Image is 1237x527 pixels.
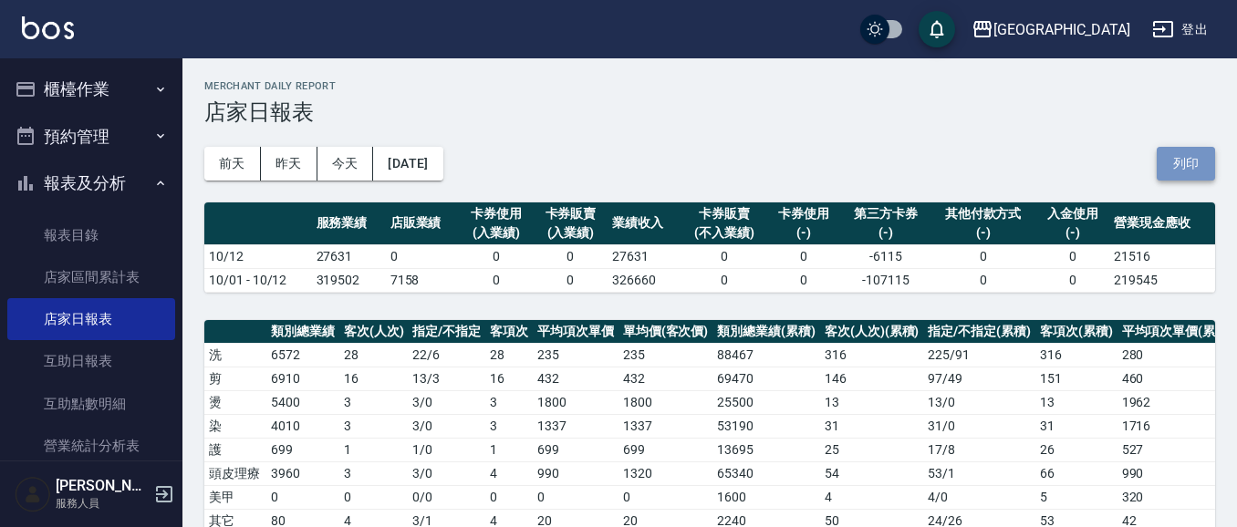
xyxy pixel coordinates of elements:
[533,367,618,390] td: 432
[408,438,485,461] td: 1 / 0
[1035,414,1117,438] td: 31
[408,367,485,390] td: 13 / 3
[993,18,1130,41] div: [GEOGRAPHIC_DATA]
[1035,320,1117,344] th: 客項次(累積)
[261,147,317,181] button: 昨天
[845,223,925,243] div: (-)
[204,367,266,390] td: 剪
[339,485,409,509] td: 0
[533,461,618,485] td: 990
[266,390,339,414] td: 5400
[712,343,820,367] td: 88467
[608,268,681,292] td: 326660
[820,461,924,485] td: 54
[681,244,766,268] td: 0
[930,244,1035,268] td: 0
[408,414,485,438] td: 3 / 0
[312,244,386,268] td: 27631
[533,390,618,414] td: 1800
[464,204,529,223] div: 卡券使用
[771,204,836,223] div: 卡券使用
[339,438,409,461] td: 1
[923,367,1035,390] td: 97 / 49
[923,485,1035,509] td: 4 / 0
[618,343,713,367] td: 235
[339,414,409,438] td: 3
[1040,204,1105,223] div: 入金使用
[485,367,533,390] td: 16
[204,202,1215,293] table: a dense table
[840,244,930,268] td: -6115
[485,320,533,344] th: 客項次
[408,485,485,509] td: 0 / 0
[681,268,766,292] td: 0
[820,320,924,344] th: 客次(人次)(累積)
[386,202,460,245] th: 店販業績
[923,343,1035,367] td: 225 / 91
[408,390,485,414] td: 3 / 0
[618,485,713,509] td: 0
[820,414,924,438] td: 31
[408,320,485,344] th: 指定/不指定
[266,438,339,461] td: 699
[1040,223,1105,243] div: (-)
[1035,461,1117,485] td: 66
[1035,343,1117,367] td: 316
[7,160,175,207] button: 報表及分析
[1035,485,1117,509] td: 5
[373,147,442,181] button: [DATE]
[538,204,603,223] div: 卡券販賣
[204,99,1215,125] h3: 店家日報表
[266,461,339,485] td: 3960
[204,485,266,509] td: 美甲
[1109,244,1215,268] td: 21516
[312,202,386,245] th: 服務業績
[56,477,149,495] h5: [PERSON_NAME]
[7,113,175,160] button: 預約管理
[534,244,608,268] td: 0
[485,438,533,461] td: 1
[923,438,1035,461] td: 17 / 8
[386,244,460,268] td: 0
[1035,367,1117,390] td: 151
[930,268,1035,292] td: 0
[712,367,820,390] td: 69470
[712,390,820,414] td: 25500
[533,343,618,367] td: 235
[460,268,534,292] td: 0
[766,268,840,292] td: 0
[935,204,1031,223] div: 其他付款方式
[339,343,409,367] td: 28
[1157,147,1215,181] button: 列印
[204,414,266,438] td: 染
[485,461,533,485] td: 4
[618,414,713,438] td: 1337
[533,485,618,509] td: 0
[204,343,266,367] td: 洗
[7,425,175,467] a: 營業統計分析表
[7,298,175,340] a: 店家日報表
[386,268,460,292] td: 7158
[464,223,529,243] div: (入業績)
[919,11,955,47] button: save
[1035,438,1117,461] td: 26
[339,461,409,485] td: 3
[964,11,1138,48] button: [GEOGRAPHIC_DATA]
[7,383,175,425] a: 互助點數明細
[485,414,533,438] td: 3
[534,268,608,292] td: 0
[533,438,618,461] td: 699
[618,438,713,461] td: 699
[339,320,409,344] th: 客次(人次)
[820,438,924,461] td: 25
[204,80,1215,92] h2: Merchant Daily Report
[533,320,618,344] th: 平均項次單價
[1035,268,1109,292] td: 0
[618,390,713,414] td: 1800
[7,66,175,113] button: 櫃檯作業
[56,495,149,511] p: 服務人員
[460,244,534,268] td: 0
[712,414,820,438] td: 53190
[845,204,925,223] div: 第三方卡券
[712,320,820,344] th: 類別總業績(累積)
